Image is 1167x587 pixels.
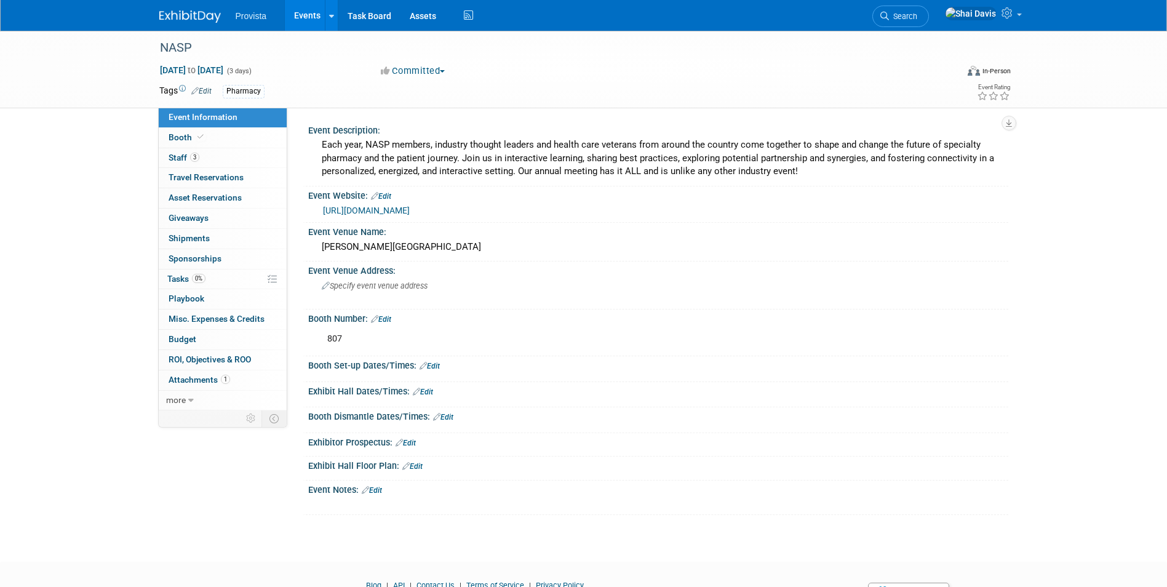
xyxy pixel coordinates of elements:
div: Exhibitor Prospectus: [308,433,1008,449]
span: 1 [221,375,230,384]
span: 3 [190,153,199,162]
td: Tags [159,84,212,98]
span: Asset Reservations [169,193,242,202]
div: Exhibit Hall Dates/Times: [308,382,1008,398]
div: 807 [319,327,873,351]
a: Tasks0% [159,270,287,289]
span: [DATE] [DATE] [159,65,224,76]
span: Tasks [167,274,205,284]
td: Toggle Event Tabs [261,410,287,426]
a: Edit [362,486,382,495]
a: Edit [420,362,440,370]
div: Pharmacy [223,85,265,98]
img: Shai Davis [945,7,997,20]
a: Budget [159,330,287,349]
div: Event Venue Name: [308,223,1008,238]
span: Booth [169,132,206,142]
span: (3 days) [226,67,252,75]
a: Shipments [159,229,287,249]
a: Asset Reservations [159,188,287,208]
span: Travel Reservations [169,172,244,182]
img: Format-Inperson.png [968,66,980,76]
a: Staff3 [159,148,287,168]
a: ROI, Objectives & ROO [159,350,287,370]
a: Sponsorships [159,249,287,269]
a: Edit [433,413,453,421]
span: Shipments [169,233,210,243]
a: [URL][DOMAIN_NAME] [323,206,410,215]
span: to [186,65,197,75]
span: Staff [169,153,199,162]
div: Booth Set-up Dates/Times: [308,356,1008,372]
span: Playbook [169,293,204,303]
div: NASP [156,37,939,59]
span: Budget [169,334,196,344]
span: more [166,395,186,405]
a: Attachments1 [159,370,287,390]
span: Event Information [169,112,237,122]
a: Playbook [159,289,287,309]
span: Provista [236,11,267,21]
div: Each year, NASP members, industry thought leaders and health care veterans from around the countr... [317,135,999,181]
a: Edit [396,439,416,447]
span: Attachments [169,375,230,385]
div: [PERSON_NAME][GEOGRAPHIC_DATA] [317,238,999,257]
a: Edit [371,192,391,201]
span: Specify event venue address [322,281,428,290]
a: Search [872,6,929,27]
a: Booth [159,128,287,148]
a: Travel Reservations [159,168,287,188]
div: Booth Dismantle Dates/Times: [308,407,1008,423]
span: ROI, Objectives & ROO [169,354,251,364]
a: Misc. Expenses & Credits [159,309,287,329]
a: Event Information [159,108,287,127]
i: Booth reservation complete [197,134,204,140]
span: 0% [192,274,205,283]
div: Event Rating [977,84,1010,90]
div: Event Description: [308,121,1008,137]
span: Search [889,12,917,21]
a: Edit [413,388,433,396]
img: ExhibitDay [159,10,221,23]
div: In-Person [982,66,1011,76]
a: Edit [191,87,212,95]
td: Personalize Event Tab Strip [241,410,262,426]
span: Sponsorships [169,254,221,263]
a: more [159,391,287,410]
a: Edit [371,315,391,324]
div: Event Format [885,64,1011,82]
div: Booth Number: [308,309,1008,325]
div: Event Website: [308,186,1008,202]
div: Exhibit Hall Floor Plan: [308,457,1008,473]
div: Event Notes: [308,481,1008,497]
span: Giveaways [169,213,209,223]
a: Edit [402,462,423,471]
span: Misc. Expenses & Credits [169,314,265,324]
button: Committed [376,65,450,78]
a: Giveaways [159,209,287,228]
div: Event Venue Address: [308,262,1008,277]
